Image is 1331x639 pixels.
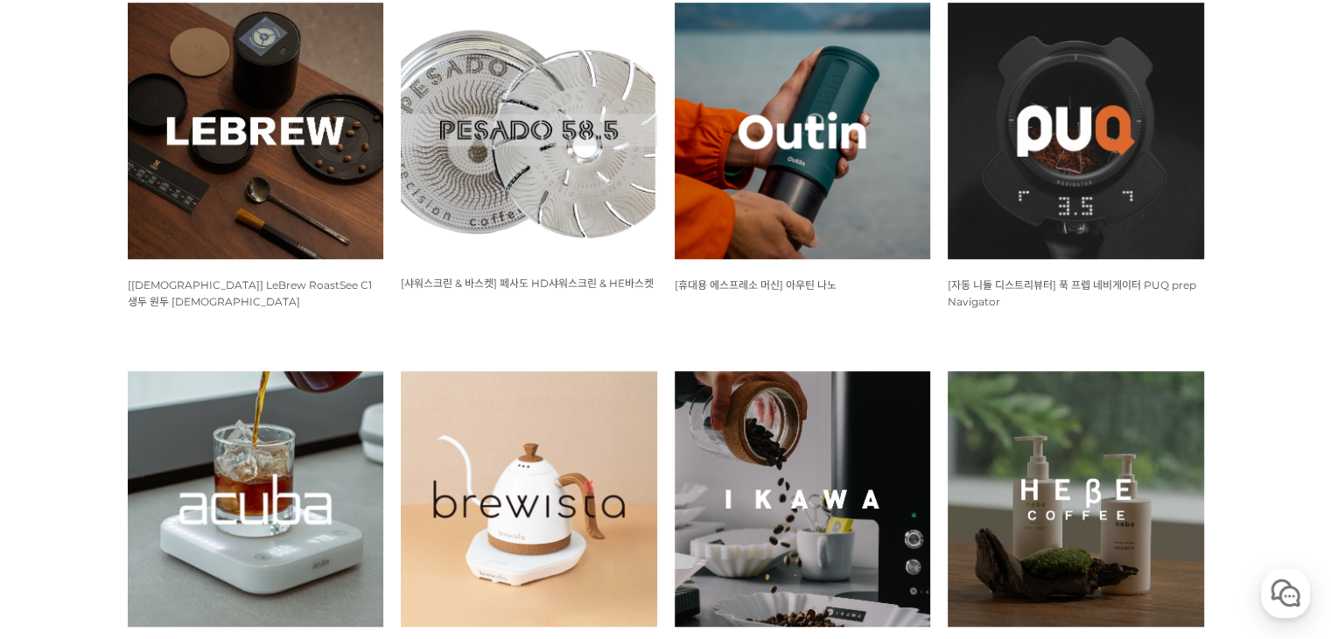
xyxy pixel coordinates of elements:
[55,520,66,534] span: 홈
[675,3,931,259] img: 아우틴 나노 휴대용 에스프레소 머신
[948,277,1196,308] a: [자동 니들 디스트리뷰터] 푹 프렙 네비게이터 PUQ prep Navigator
[116,494,226,537] a: 대화
[948,278,1196,308] span: [자동 니들 디스트리뷰터] 푹 프렙 네비게이터 PUQ prep Navigator
[5,494,116,537] a: 홈
[128,371,384,628] img: 아쿠바 글로우그램 유량/유속 측정 저울
[401,371,657,628] img: 브뤼스타, brewista, 아티산, 전기 드립포트
[160,521,181,535] span: 대화
[675,277,837,291] a: [휴대용 에스프레소 머신] 아우틴 나노
[226,494,336,537] a: 설정
[270,520,291,534] span: 설정
[401,276,654,290] a: [샤워스크린 & 바스켓] 페사도 HD샤워스크린 & HE바스켓
[948,371,1204,628] img: 헤베 바리스타 핸드워시
[401,3,657,257] img: 페사도 HD샤워스크린, HE바스켓
[128,3,384,259] img: 르브루 LeBrew
[675,371,931,628] img: IKAWA PRO 50, IKAWA PRO 100, IKAWA PRO 100X
[401,277,654,290] span: [샤워스크린 & 바스켓] 페사도 HD샤워스크린 & HE바스켓
[128,277,372,308] a: [[DEMOGRAPHIC_DATA]] LeBrew RoastSee C1 생두 원두 [DEMOGRAPHIC_DATA]
[675,278,837,291] span: [휴대용 에스프레소 머신] 아우틴 나노
[948,3,1204,259] img: 푹 프레스 PUQ PRESS
[128,278,372,308] span: [[DEMOGRAPHIC_DATA]] LeBrew RoastSee C1 생두 원두 [DEMOGRAPHIC_DATA]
